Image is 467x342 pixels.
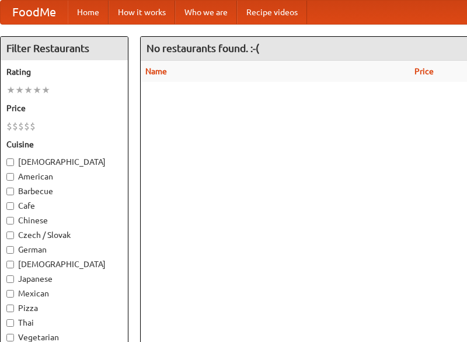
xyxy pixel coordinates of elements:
a: Price [414,67,434,76]
li: $ [18,120,24,133]
label: Japanese [6,273,122,285]
a: Who we are [175,1,237,24]
li: ★ [41,84,50,96]
li: $ [6,120,12,133]
label: German [6,244,122,255]
input: Mexican [6,290,14,298]
li: ★ [6,84,15,96]
input: Thai [6,319,14,327]
label: Thai [6,317,122,329]
label: Cafe [6,200,122,212]
h5: Rating [6,66,122,78]
input: Czech / Slovak [6,232,14,239]
li: ★ [15,84,24,96]
input: Cafe [6,202,14,210]
a: FoodMe [1,1,68,24]
h5: Price [6,102,122,114]
input: Chinese [6,217,14,224]
a: Name [145,67,167,76]
input: German [6,246,14,254]
label: [DEMOGRAPHIC_DATA] [6,258,122,270]
input: Vegetarian [6,334,14,341]
a: How it works [109,1,175,24]
input: Japanese [6,275,14,283]
li: $ [24,120,30,133]
li: ★ [33,84,41,96]
input: American [6,173,14,181]
li: $ [30,120,36,133]
li: $ [12,120,18,133]
label: Mexican [6,288,122,299]
label: [DEMOGRAPHIC_DATA] [6,156,122,168]
input: Pizza [6,305,14,312]
input: [DEMOGRAPHIC_DATA] [6,158,14,166]
label: American [6,171,122,182]
label: Pizza [6,302,122,314]
label: Chinese [6,215,122,226]
h5: Cuisine [6,139,122,150]
h4: Filter Restaurants [1,37,128,60]
a: Home [68,1,109,24]
label: Czech / Slovak [6,229,122,241]
li: ★ [24,84,33,96]
input: Barbecue [6,188,14,195]
ng-pluralize: No restaurants found. :-( [147,43,259,54]
a: Recipe videos [237,1,307,24]
label: Barbecue [6,185,122,197]
input: [DEMOGRAPHIC_DATA] [6,261,14,268]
